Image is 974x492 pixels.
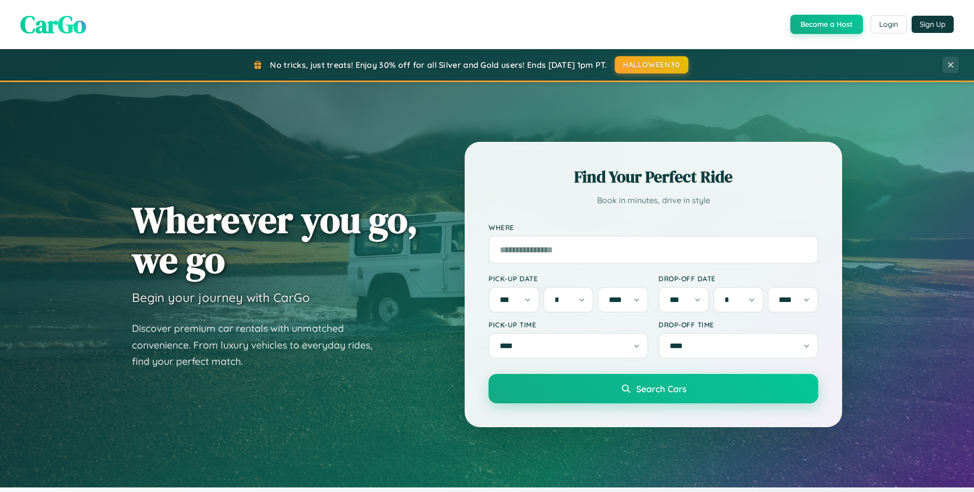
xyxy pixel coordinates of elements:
[489,320,648,329] label: Pick-up Time
[790,15,863,34] button: Become a Host
[132,320,386,370] p: Discover premium car rentals with unmatched convenience. From luxury vehicles to everyday rides, ...
[871,15,907,33] button: Login
[489,223,818,232] label: Where
[132,290,310,305] h3: Begin your journey with CarGo
[912,16,954,33] button: Sign Up
[658,274,818,283] label: Drop-off Date
[270,60,607,70] span: No tricks, just treats! Enjoy 30% off for all Silver and Gold users! Ends [DATE] 1pm PT.
[489,193,818,208] p: Book in minutes, drive in style
[636,383,686,394] span: Search Cars
[489,274,648,283] label: Pick-up Date
[489,374,818,403] button: Search Cars
[658,320,818,329] label: Drop-off Time
[20,8,86,41] span: CarGo
[615,56,688,73] button: HALLOWEEN30
[489,166,818,188] h2: Find Your Perfect Ride
[132,200,418,280] h1: Wherever you go, we go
